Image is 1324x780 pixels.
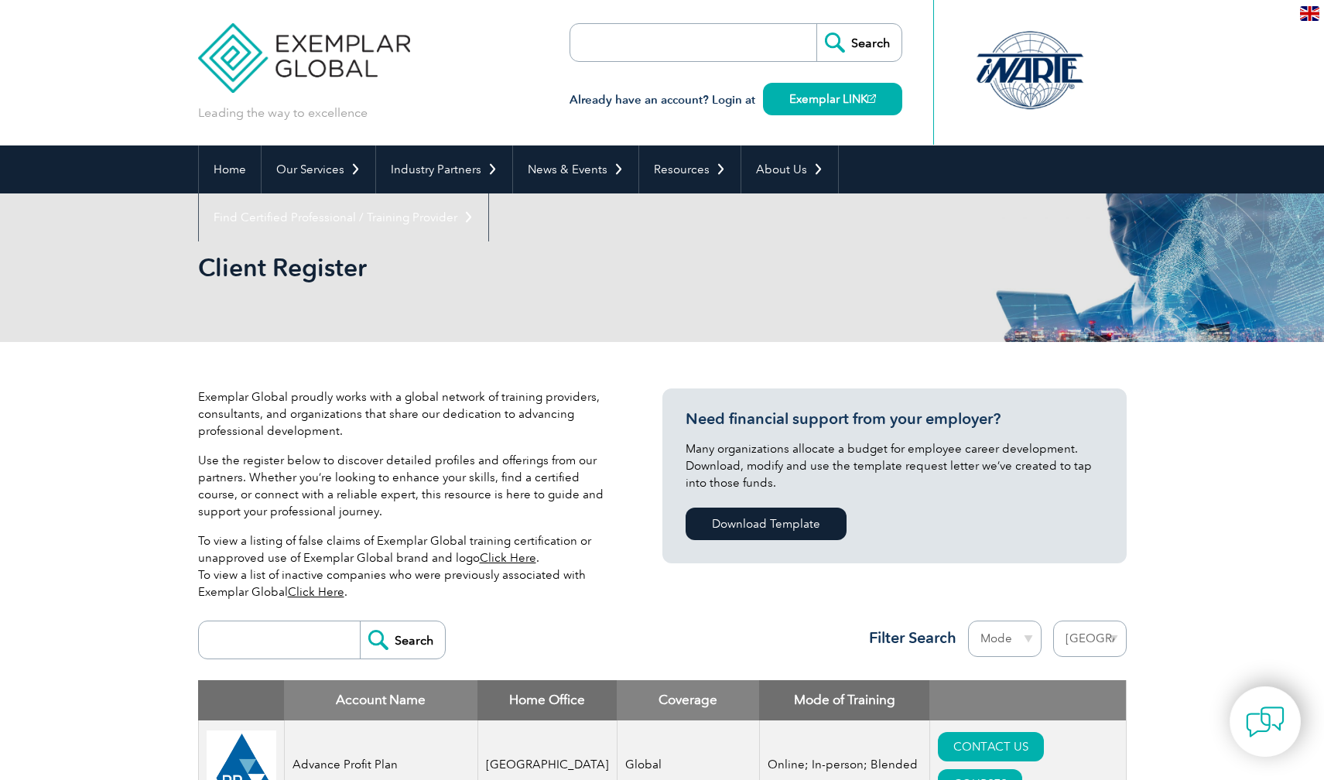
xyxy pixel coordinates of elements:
[816,24,901,61] input: Search
[639,145,741,193] a: Resources
[199,193,488,241] a: Find Certified Professional / Training Provider
[198,388,616,440] p: Exemplar Global proudly works with a global network of training providers, consultants, and organ...
[198,452,616,520] p: Use the register below to discover detailed profiles and offerings from our partners. Whether you...
[480,551,536,565] a: Click Here
[938,732,1044,761] a: CONTACT US
[763,83,902,115] a: Exemplar LINK
[867,94,876,103] img: open_square.png
[477,680,617,720] th: Home Office: activate to sort column ascending
[1300,6,1319,21] img: en
[686,508,847,540] a: Download Template
[288,585,344,599] a: Click Here
[198,104,368,121] p: Leading the way to excellence
[199,145,261,193] a: Home
[860,628,956,648] h3: Filter Search
[284,680,477,720] th: Account Name: activate to sort column descending
[617,680,759,720] th: Coverage: activate to sort column ascending
[360,621,445,659] input: Search
[1246,703,1285,741] img: contact-chat.png
[929,680,1126,720] th: : activate to sort column ascending
[741,145,838,193] a: About Us
[376,145,512,193] a: Industry Partners
[686,409,1103,429] h3: Need financial support from your employer?
[686,440,1103,491] p: Many organizations allocate a budget for employee career development. Download, modify and use th...
[759,680,929,720] th: Mode of Training: activate to sort column ascending
[513,145,638,193] a: News & Events
[570,91,902,110] h3: Already have an account? Login at
[198,532,616,600] p: To view a listing of false claims of Exemplar Global training certification or unapproved use of ...
[262,145,375,193] a: Our Services
[198,255,848,280] h2: Client Register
